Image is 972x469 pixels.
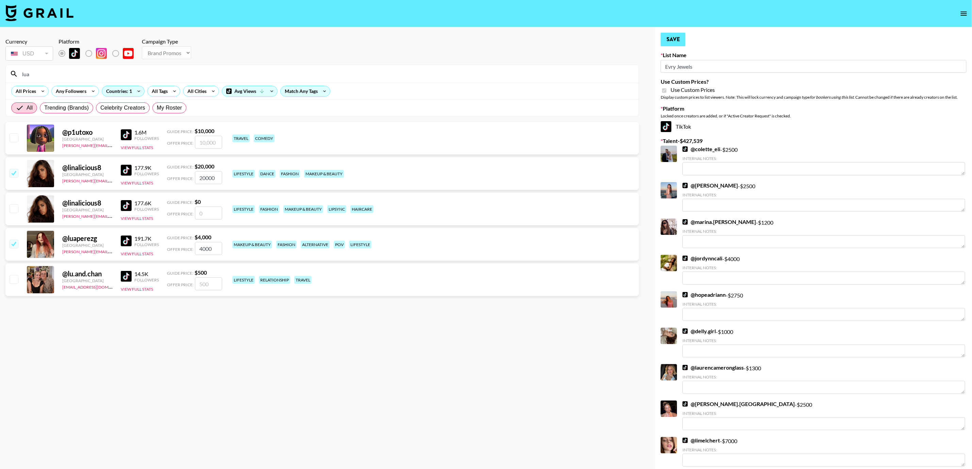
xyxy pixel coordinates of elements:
div: Internal Notes: [682,338,965,343]
div: All Cities [183,86,208,96]
div: All Tags [148,86,169,96]
div: lifestyle [232,205,255,213]
label: Use Custom Prices? [661,78,967,85]
strong: $ 10,000 [195,128,214,134]
img: YouTube [123,48,134,59]
div: 14.5K [134,271,159,277]
div: @ p1utoxo [62,128,113,136]
span: Guide Price: [167,164,193,169]
div: USD [7,48,52,60]
div: lipsync [327,205,346,213]
div: Internal Notes: [682,302,965,307]
div: 191.7K [134,235,159,242]
span: Guide Price: [167,129,193,134]
img: TikTok [682,438,688,443]
span: Offer Price: [167,141,194,146]
input: 4,000 [195,242,222,255]
div: lifestyle [232,276,255,284]
div: lifestyle [349,241,372,248]
span: Guide Price: [167,200,193,205]
a: @marina.[PERSON_NAME] [682,219,756,225]
a: @laurencameronglass [682,364,744,371]
img: Instagram [96,48,107,59]
div: Internal Notes: [682,156,965,161]
div: Followers [134,207,159,212]
label: Platform [661,105,967,112]
button: Save [661,33,686,46]
div: - $ 1300 [682,364,965,394]
div: fashion [280,170,300,178]
span: Guide Price: [167,271,193,276]
img: TikTok [682,401,688,407]
div: dance [259,170,276,178]
div: [GEOGRAPHIC_DATA] [62,172,113,177]
div: 177.6K [134,200,159,207]
div: Followers [134,242,159,247]
div: @ linalicious8 [62,199,113,207]
div: Campaign Type [142,38,191,45]
img: TikTok [121,165,132,176]
span: My Roster [157,104,182,112]
span: Offer Price: [167,282,194,287]
img: TikTok [661,121,672,132]
span: Guide Price: [167,235,193,240]
div: Any Followers [52,86,88,96]
img: Grail Talent [5,5,73,21]
div: Display custom prices to list viewers. Note: This will lock currency and campaign type . Cannot b... [661,95,967,100]
div: travel [294,276,312,284]
div: pov [334,241,345,248]
span: All [27,104,33,112]
div: comedy [254,134,275,142]
div: Internal Notes: [682,229,965,234]
img: TikTok [682,292,688,297]
div: TikTok [661,121,967,132]
a: @[PERSON_NAME].[GEOGRAPHIC_DATA] [682,401,795,407]
button: View Full Stats [121,180,153,185]
em: for bookers using this list [810,95,854,100]
a: @limelchert [682,437,720,444]
div: Internal Notes: [682,447,965,452]
div: [GEOGRAPHIC_DATA] [62,278,113,283]
a: @colette_eli [682,146,720,152]
strong: $ 20,000 [195,163,214,169]
div: makeup & beauty [232,241,272,248]
img: TikTok [682,146,688,152]
button: open drawer [957,7,971,20]
div: Match Any Tags [281,86,330,96]
img: TikTok [682,183,688,188]
button: View Full Stats [121,251,153,256]
input: 10,000 [195,136,222,149]
div: makeup & beauty [283,205,323,213]
div: Followers [134,136,159,141]
input: 20,000 [195,171,222,184]
span: Offer Price: [167,211,194,216]
div: 177.9K [134,164,159,171]
img: TikTok [682,219,688,225]
div: Internal Notes: [682,192,965,197]
div: - $ 2500 [682,146,965,175]
div: [GEOGRAPHIC_DATA] [62,243,113,248]
div: [GEOGRAPHIC_DATA] [62,136,113,142]
strong: $ 4,000 [195,234,211,240]
div: Followers [134,277,159,282]
img: TikTok [121,271,132,282]
div: - $ 1000 [682,328,965,357]
div: Followers [134,171,159,176]
div: fashion [276,241,297,248]
span: Offer Price: [167,247,194,252]
img: TikTok [69,48,80,59]
a: [PERSON_NAME][EMAIL_ADDRESS][DOMAIN_NAME] [62,177,163,183]
div: Avg Views [222,86,277,96]
div: Internal Notes: [682,411,965,416]
div: Platform [59,38,139,45]
span: Use Custom Prices [671,86,715,93]
img: TikTok [121,236,132,246]
div: @ luaperezg [62,234,113,243]
div: - $ 2500 [682,182,965,212]
strong: $ 0 [195,198,201,205]
label: List Name [661,52,967,59]
div: haircare [350,205,374,213]
div: - $ 4000 [682,255,965,285]
div: Currency [5,38,53,45]
div: Locked once creators are added, or if "Active Creator Request" is checked. [661,113,967,118]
